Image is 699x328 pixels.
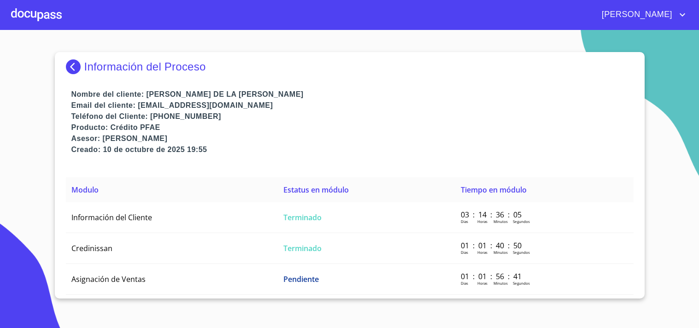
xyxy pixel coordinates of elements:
[283,243,322,253] span: Terminado
[493,281,508,286] p: Minutos
[595,7,688,22] button: account of current user
[461,210,523,220] p: 03 : 14 : 36 : 05
[71,133,634,144] p: Asesor: [PERSON_NAME]
[461,250,468,255] p: Dias
[461,240,523,251] p: 01 : 01 : 40 : 50
[477,281,488,286] p: Horas
[461,281,468,286] p: Dias
[71,144,634,155] p: Creado: 10 de octubre de 2025 19:55
[71,243,112,253] span: Credinissan
[283,212,322,223] span: Terminado
[461,271,523,281] p: 01 : 01 : 56 : 41
[71,122,634,133] p: Producto: Crédito PFAE
[71,185,99,195] span: Modulo
[84,60,206,73] p: Información del Proceso
[66,59,84,74] img: Docupass spot blue
[513,219,530,224] p: Segundos
[71,100,634,111] p: Email del cliente: [EMAIL_ADDRESS][DOMAIN_NAME]
[283,185,349,195] span: Estatus en módulo
[477,250,488,255] p: Horas
[513,250,530,255] p: Segundos
[513,281,530,286] p: Segundos
[71,89,634,100] p: Nombre del cliente: [PERSON_NAME] DE LA [PERSON_NAME]
[71,274,146,284] span: Asignación de Ventas
[461,185,527,195] span: Tiempo en módulo
[493,250,508,255] p: Minutos
[595,7,677,22] span: [PERSON_NAME]
[71,111,634,122] p: Teléfono del Cliente: [PHONE_NUMBER]
[461,219,468,224] p: Dias
[66,59,634,74] div: Información del Proceso
[477,219,488,224] p: Horas
[71,212,152,223] span: Información del Cliente
[283,274,319,284] span: Pendiente
[493,219,508,224] p: Minutos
